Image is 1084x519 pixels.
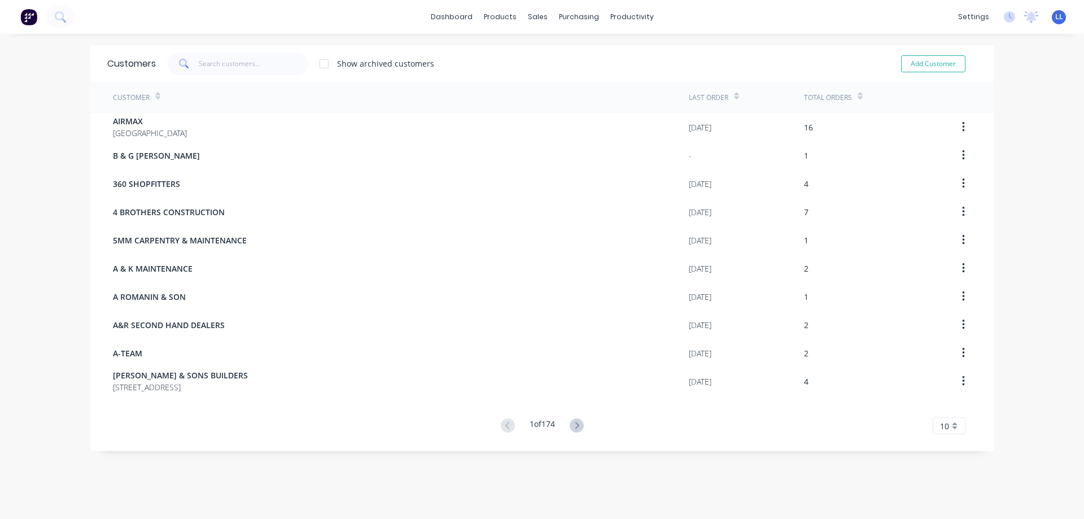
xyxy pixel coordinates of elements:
div: [DATE] [689,319,711,331]
div: [DATE] [689,376,711,387]
button: Add Customer [901,55,965,72]
div: 2 [804,263,808,274]
div: 16 [804,121,813,133]
div: Customer [113,93,150,103]
div: sales [522,8,553,25]
div: 4 [804,376,808,387]
div: Last Order [689,93,728,103]
div: 2 [804,347,808,359]
div: [DATE] [689,347,711,359]
span: [GEOGRAPHIC_DATA] [113,127,187,139]
span: [STREET_ADDRESS] [113,381,248,393]
span: AIRMAX [113,115,187,127]
span: A & K MAINTENANCE [113,263,193,274]
span: [PERSON_NAME] & SONS BUILDERS [113,369,248,381]
span: 4 BROTHERS CONSTRUCTION [113,206,225,218]
span: LL [1055,12,1063,22]
a: dashboard [425,8,478,25]
div: products [478,8,522,25]
span: A&R SECOND HAND DEALERS [113,319,225,331]
span: B & G [PERSON_NAME] [113,150,200,162]
span: 5MM CARPENTRY & MAINTENANCE [113,234,247,246]
div: Customers [107,57,156,71]
span: 360 SHOPFITTERS [113,178,180,190]
div: 1 [804,150,808,162]
div: 1 [804,234,808,246]
div: settings [952,8,995,25]
div: [DATE] [689,263,711,274]
div: [DATE] [689,206,711,218]
div: [DATE] [689,178,711,190]
span: A ROMANIN & SON [113,291,186,303]
div: 2 [804,319,808,331]
img: Factory [20,8,37,25]
div: 1 [804,291,808,303]
div: Show archived customers [337,58,434,69]
div: productivity [605,8,659,25]
div: 1 of 174 [530,418,555,434]
div: [DATE] [689,234,711,246]
input: Search customers... [199,53,309,75]
span: 10 [940,420,949,432]
div: 7 [804,206,808,218]
div: [DATE] [689,121,711,133]
div: purchasing [553,8,605,25]
div: - [689,150,692,162]
div: [DATE] [689,291,711,303]
div: 4 [804,178,808,190]
span: A-TEAM [113,347,142,359]
div: Total Orders [804,93,852,103]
